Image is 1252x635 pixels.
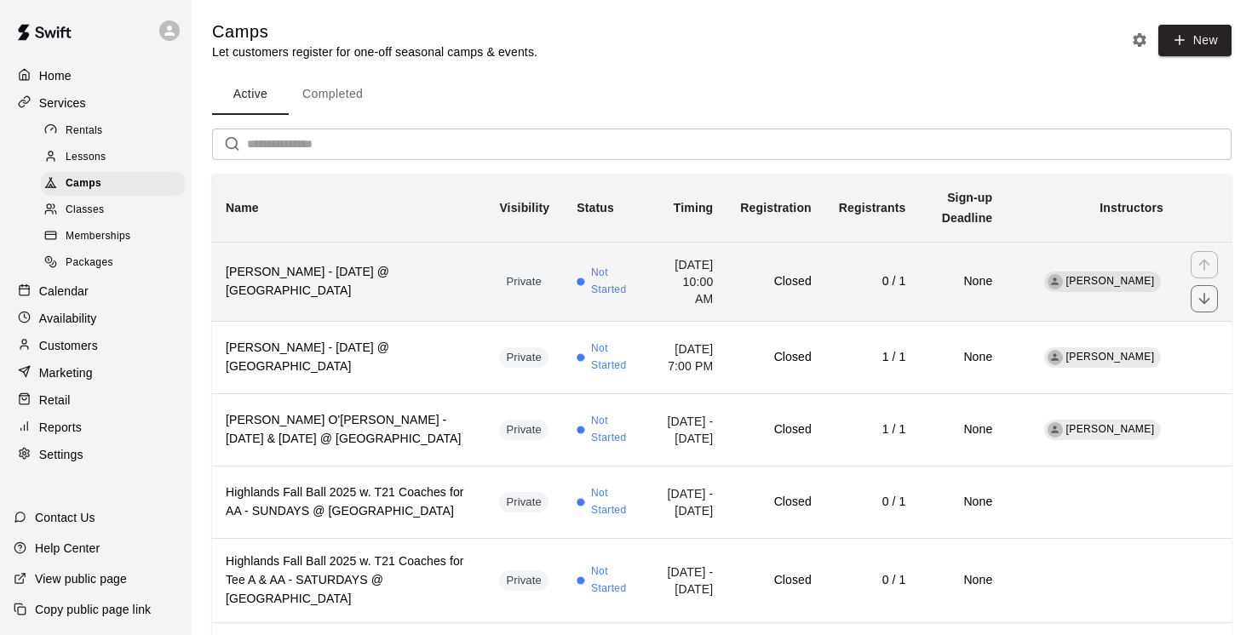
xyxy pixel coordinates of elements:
div: Camps [41,172,185,196]
a: New [1152,32,1232,47]
h6: 1 / 1 [839,420,906,439]
h6: [PERSON_NAME] - [DATE] @ [GEOGRAPHIC_DATA] [226,339,472,376]
a: Memberships [41,224,192,250]
h5: Camps [212,20,537,43]
td: [DATE] 10:00 AM [650,242,727,321]
div: This service is hidden, and can only be accessed via a direct link [499,420,548,440]
span: Private [499,422,548,438]
p: Availability [39,310,97,327]
b: Registration [740,201,811,215]
h6: 0 / 1 [839,493,906,512]
p: Retail [39,392,71,409]
td: [DATE] - [DATE] [650,466,727,538]
span: Memberships [66,228,130,245]
p: View public page [35,570,127,587]
h6: Closed [740,272,811,291]
div: Lessons [41,146,185,169]
span: Not Started [591,340,636,375]
span: Classes [66,202,104,219]
div: Yuma Kiyono [1048,274,1063,289]
span: Private [499,573,548,589]
h6: Highlands Fall Ball 2025 w. T21 Coaches for AA - SUNDAYS @ [GEOGRAPHIC_DATA] [226,483,472,521]
p: Contact Us [35,509,95,526]
a: Rentals [41,117,192,144]
b: Instructors [1100,201,1163,215]
button: Completed [289,74,376,115]
h6: Highlands Fall Ball 2025 w. T21 Coaches for Tee A & AA - SATURDAYS @ [GEOGRAPHIC_DATA] [226,552,472,609]
div: Davis Mabone [1048,422,1063,438]
a: Home [14,63,178,89]
div: Memberships [41,225,185,249]
p: Settings [39,446,83,463]
div: Ryan Engel [1048,350,1063,365]
p: Customers [39,337,98,354]
div: This service is hidden, and can only be accessed via a direct link [499,347,548,368]
a: Camps [41,171,192,197]
span: Camps [66,175,101,192]
a: Calendar [14,278,178,304]
span: Private [499,350,548,366]
p: Home [39,67,72,84]
a: Classes [41,197,192,224]
p: Copy public page link [35,601,151,618]
h6: Closed [740,420,811,439]
h6: None [933,348,992,367]
button: Camp settings [1127,27,1152,53]
td: [DATE] - [DATE] [650,393,727,466]
span: Private [499,495,548,511]
a: Packages [41,250,192,277]
a: Marketing [14,360,178,386]
h6: None [933,571,992,590]
h6: [PERSON_NAME] - [DATE] @ [GEOGRAPHIC_DATA] [226,263,472,300]
p: Help Center [35,540,100,557]
p: Reports [39,419,82,436]
h6: [PERSON_NAME] O'[PERSON_NAME] - [DATE] & [DATE] @ [GEOGRAPHIC_DATA] [226,411,472,449]
b: Timing [674,201,714,215]
h6: None [933,272,992,291]
h6: 0 / 1 [839,272,906,291]
span: Private [499,274,548,290]
td: [DATE] 7:00 PM [650,321,727,393]
button: New [1158,25,1232,56]
button: move item down [1191,285,1218,312]
span: Not Started [591,485,636,519]
a: Availability [14,306,178,331]
a: Retail [14,387,178,413]
button: Active [212,74,289,115]
div: This service is hidden, and can only be accessed via a direct link [499,570,548,591]
p: Services [39,94,86,112]
a: Customers [14,333,178,358]
div: Rentals [41,119,185,143]
h6: 1 / 1 [839,348,906,367]
a: Services [14,90,178,116]
a: Reports [14,415,178,440]
div: Packages [41,251,185,275]
div: Classes [41,198,185,222]
h6: None [933,493,992,512]
span: Packages [66,255,113,272]
div: This service is hidden, and can only be accessed via a direct link [499,272,548,292]
h6: Closed [740,571,811,590]
b: Status [577,201,614,215]
b: Sign-up Deadline [942,191,993,225]
b: Name [226,201,259,215]
span: Lessons [66,149,106,166]
p: Calendar [39,283,89,300]
h6: 0 / 1 [839,571,906,590]
h6: None [933,420,992,439]
div: This service is hidden, and can only be accessed via a direct link [499,492,548,512]
td: [DATE] - [DATE] [650,538,727,622]
b: Registrants [839,201,906,215]
span: [PERSON_NAME] [1066,351,1155,363]
a: Settings [14,442,178,467]
span: Not Started [591,265,636,299]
